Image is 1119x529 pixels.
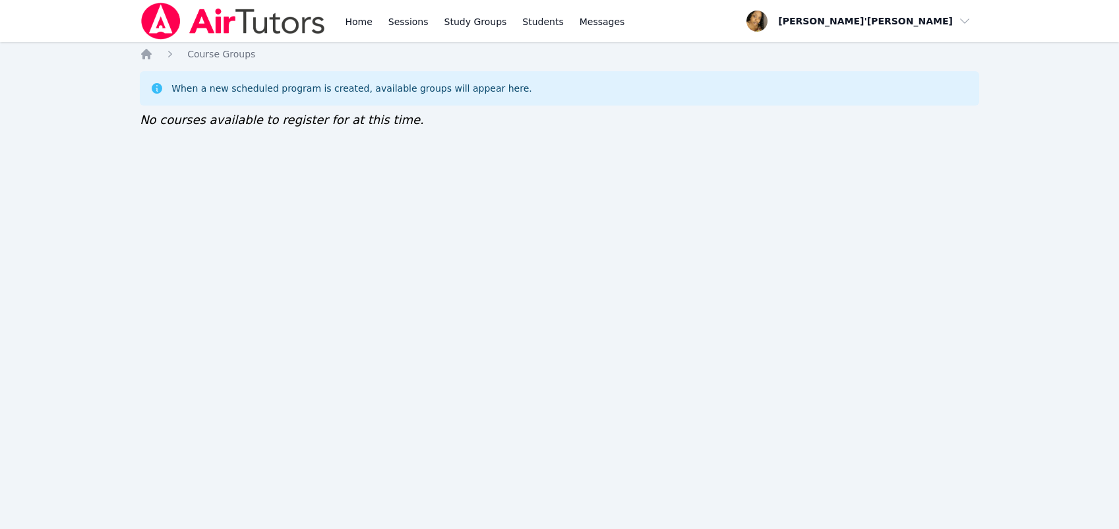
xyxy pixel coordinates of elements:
nav: Breadcrumb [140,47,979,61]
div: When a new scheduled program is created, available groups will appear here. [171,82,532,95]
span: No courses available to register for at this time. [140,113,424,127]
a: Course Groups [187,47,255,61]
img: Air Tutors [140,3,326,40]
span: Course Groups [187,49,255,59]
span: Messages [580,15,625,28]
